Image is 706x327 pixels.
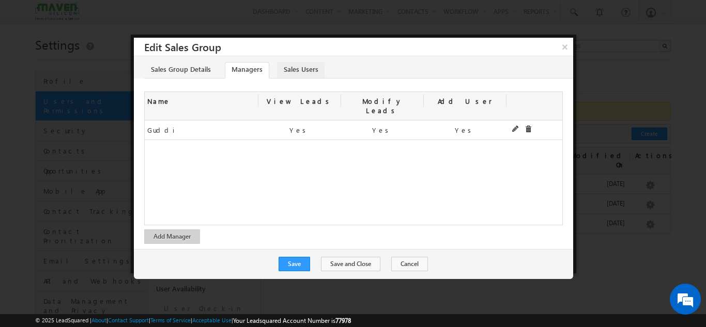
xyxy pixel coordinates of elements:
div: Modify Leads [341,92,424,120]
span: Your Leadsquared Account Number is [233,317,351,324]
button: Save [279,257,310,271]
img: d_60004797649_company_0_60004797649 [18,54,43,68]
h3: Edit Sales Group [144,38,573,56]
a: Sales Users [277,62,325,79]
div: Name [145,92,258,111]
div: Yes [424,121,507,139]
a: Terms of Service [150,317,191,323]
a: Managers [225,62,269,79]
div: Add User [424,92,507,111]
span: © 2025 LeadSquared | | | | | [35,316,351,325]
button: Add Manager [144,229,200,244]
a: Acceptable Use [192,317,232,323]
div: Yes [341,121,424,139]
span: Guddi [147,126,178,134]
em: Start Chat [141,254,188,268]
a: Sales Group Details [144,62,217,79]
a: Contact Support [108,317,149,323]
button: Cancel [391,257,428,271]
textarea: Type your message and hit 'Enter' [13,96,189,245]
button: × [557,38,573,56]
div: Minimize live chat window [170,5,194,30]
div: Chat with us now [54,54,174,68]
div: View Leads [258,92,341,111]
button: Save and Close [321,257,380,271]
div: Yes [258,121,341,139]
a: About [91,317,106,323]
span: 77978 [335,317,351,324]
